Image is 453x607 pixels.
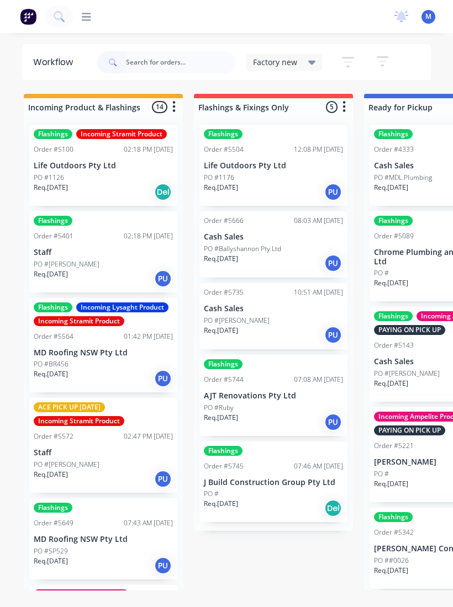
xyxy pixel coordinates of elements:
[126,51,235,73] input: Search for orders...
[34,129,72,139] div: Flashings
[374,379,408,388] p: Req. [DATE]
[253,56,297,68] span: Factory new
[374,479,408,489] p: Req. [DATE]
[34,259,99,269] p: PO #[PERSON_NAME]
[374,566,408,576] p: Req. [DATE]
[324,499,342,517] div: Del
[29,211,177,292] div: FlashingsOrder #540102:18 PM [DATE]StaffPO #[PERSON_NAME]Req.[DATE]PU
[374,311,413,321] div: Flashings
[34,302,72,312] div: Flashings
[324,413,342,431] div: PU
[34,269,68,279] p: Req. [DATE]
[204,244,281,254] p: PO #Ballyshannon Pty Ltd
[34,546,68,556] p: PO #SP529
[34,416,124,426] div: Incoming Stramit Product
[204,403,234,413] p: PO #Ruby
[34,432,73,441] div: Order #5572
[29,298,177,393] div: FlashingsIncoming Lysaght ProductIncoming Stramit ProductOrder #556401:42 PM [DATE]MD Roofing NSW...
[34,589,129,599] div: Incoming Ampelite Product
[154,270,172,287] div: PU
[34,535,173,544] p: MD Roofing NSW Pty Ltd
[204,413,238,423] p: Req. [DATE]
[204,375,244,385] div: Order #5744
[294,145,343,155] div: 12:08 PM [DATE]
[374,556,409,566] p: PO ##0026
[34,470,68,480] p: Req. [DATE]
[154,370,172,387] div: PU
[204,254,238,264] p: Req. [DATE]
[33,56,78,69] div: Workflow
[34,448,173,457] p: Staff
[204,173,234,183] p: PO #1176
[199,125,347,206] div: FlashingsOrder #550412:08 PM [DATE]Life Outdoors Pty LtdPO #1176Req.[DATE]PU
[374,216,413,226] div: Flashings
[34,316,124,326] div: Incoming Stramit Product
[374,369,440,379] p: PO #[PERSON_NAME]
[34,161,173,171] p: Life Outdoors Pty Ltd
[294,375,343,385] div: 07:08 AM [DATE]
[124,332,173,342] div: 01:42 PM [DATE]
[324,326,342,344] div: PU
[204,216,244,226] div: Order #5666
[34,359,69,369] p: PO #BR456
[374,469,389,479] p: PO #
[124,432,173,441] div: 02:47 PM [DATE]
[154,183,172,201] div: Del
[374,183,408,193] p: Req. [DATE]
[34,369,68,379] p: Req. [DATE]
[124,231,173,241] div: 02:18 PM [DATE]
[324,254,342,272] div: PU
[34,518,73,528] div: Order #5649
[34,216,72,226] div: Flashings
[34,348,173,358] p: MD Roofing NSW Pty Ltd
[124,145,173,155] div: 02:18 PM [DATE]
[34,248,173,257] p: Staff
[374,441,414,451] div: Order #5221
[204,129,243,139] div: Flashings
[324,183,342,201] div: PU
[34,145,73,155] div: Order #5100
[425,12,431,22] span: M
[154,470,172,488] div: PU
[29,125,177,206] div: FlashingsIncoming Stramit ProductOrder #510002:18 PM [DATE]Life Outdoors Pty LtdPO #1126Req.[DATE...
[204,326,238,336] p: Req. [DATE]
[204,287,244,297] div: Order #5735
[204,461,244,471] div: Order #5745
[294,287,343,297] div: 10:51 AM [DATE]
[374,512,413,522] div: Flashings
[204,145,244,155] div: Order #5504
[76,302,168,312] div: Incoming Lysaght Product
[34,556,68,566] p: Req. [DATE]
[124,518,173,528] div: 07:43 AM [DATE]
[374,528,414,537] div: Order #5342
[374,268,389,278] p: PO #
[204,161,343,171] p: Life Outdoors Pty Ltd
[204,478,343,487] p: J Build Construction Group Pty Ltd
[374,145,414,155] div: Order #4333
[294,461,343,471] div: 07:46 AM [DATE]
[374,325,445,335] div: PAYING ON PICK UP
[76,129,167,139] div: Incoming Stramit Product
[34,402,105,412] div: ACE PICK UP [DATE]
[204,232,343,242] p: Cash Sales
[29,398,177,493] div: ACE PICK UP [DATE]Incoming Stramit ProductOrder #557202:47 PM [DATE]StaffPO #[PERSON_NAME]Req.[DA...
[374,278,408,288] p: Req. [DATE]
[204,499,238,509] p: Req. [DATE]
[204,359,243,369] div: Flashings
[374,129,413,139] div: Flashings
[204,489,219,499] p: PO #
[374,173,432,183] p: PO #MDL Plumbing
[154,557,172,574] div: PU
[34,460,99,470] p: PO #[PERSON_NAME]
[204,304,343,313] p: Cash Sales
[294,216,343,226] div: 08:03 AM [DATE]
[20,8,36,25] img: Factory
[29,498,177,579] div: FlashingsOrder #564907:43 AM [DATE]MD Roofing NSW Pty LtdPO #SP529Req.[DATE]PU
[34,231,73,241] div: Order #5401
[374,231,414,241] div: Order #5089
[199,441,347,523] div: FlashingsOrder #574507:46 AM [DATE]J Build Construction Group Pty LtdPO #Req.[DATE]Del
[199,355,347,436] div: FlashingsOrder #574407:08 AM [DATE]AJT Renovations Pty LtdPO #RubyReq.[DATE]PU
[199,283,347,349] div: Order #573510:51 AM [DATE]Cash SalesPO #[PERSON_NAME]Req.[DATE]PU
[34,503,72,513] div: Flashings
[374,425,445,435] div: PAYING ON PICK UP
